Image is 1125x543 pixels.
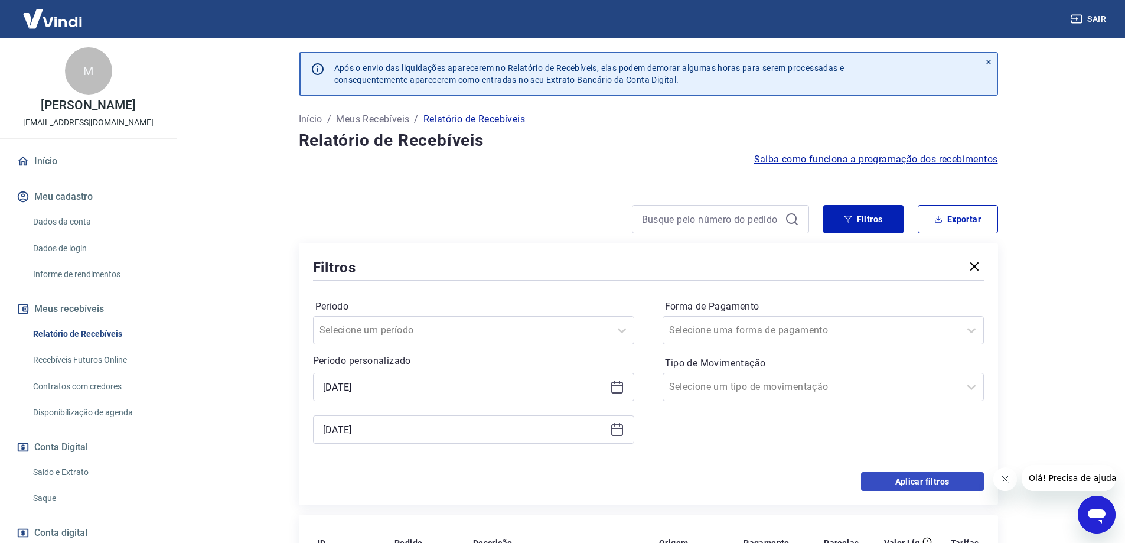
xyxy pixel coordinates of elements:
[334,62,844,86] p: Após o envio das liquidações aparecerem no Relatório de Recebíveis, elas podem demorar algumas ho...
[7,8,99,18] span: Olá! Precisa de ajuda?
[14,184,162,210] button: Meu cadastro
[14,1,91,37] img: Vindi
[823,205,904,233] button: Filtros
[993,467,1017,491] iframe: Fechar mensagem
[28,401,162,425] a: Disponibilização de agenda
[1022,465,1116,491] iframe: Mensagem da empresa
[14,296,162,322] button: Meus recebíveis
[327,112,331,126] p: /
[14,434,162,460] button: Conta Digital
[28,262,162,287] a: Informe de rendimentos
[414,112,418,126] p: /
[28,210,162,234] a: Dados da conta
[315,300,632,314] label: Período
[34,525,87,541] span: Conta digital
[665,300,981,314] label: Forma de Pagamento
[41,99,135,112] p: [PERSON_NAME]
[918,205,998,233] button: Exportar
[28,236,162,261] a: Dados de login
[1068,8,1111,30] button: Sair
[299,112,322,126] a: Início
[323,421,605,438] input: Data final
[23,116,154,129] p: [EMAIL_ADDRESS][DOMAIN_NAME]
[14,148,162,174] a: Início
[1078,496,1116,534] iframe: Botão para abrir a janela de mensagens
[28,348,162,372] a: Recebíveis Futuros Online
[861,472,984,491] button: Aplicar filtros
[65,47,112,95] div: M
[323,378,605,396] input: Data inicial
[423,112,525,126] p: Relatório de Recebíveis
[28,460,162,485] a: Saldo e Extrato
[28,322,162,346] a: Relatório de Recebíveis
[754,152,998,167] a: Saiba como funciona a programação dos recebimentos
[28,486,162,511] a: Saque
[313,354,634,368] p: Período personalizado
[642,210,780,228] input: Busque pelo número do pedido
[336,112,409,126] a: Meus Recebíveis
[313,258,357,277] h5: Filtros
[299,129,998,152] h4: Relatório de Recebíveis
[665,356,981,370] label: Tipo de Movimentação
[28,375,162,399] a: Contratos com credores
